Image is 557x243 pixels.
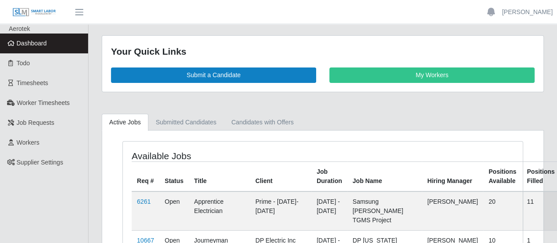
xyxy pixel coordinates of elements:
[250,161,311,191] th: Client
[347,161,422,191] th: Job Name
[17,159,63,166] span: Supplier Settings
[132,150,283,161] h4: Available Jobs
[102,114,148,131] a: Active Jobs
[17,119,55,126] span: Job Requests
[159,191,189,231] td: Open
[17,139,40,146] span: Workers
[17,40,47,47] span: Dashboard
[111,45,535,59] div: Your Quick Links
[132,161,159,191] th: Req #
[159,161,189,191] th: Status
[17,79,48,86] span: Timesheets
[148,114,224,131] a: Submitted Candidates
[311,191,347,231] td: [DATE] - [DATE]
[422,161,483,191] th: Hiring Manager
[422,191,483,231] td: [PERSON_NAME]
[250,191,311,231] td: Prime - [DATE]-[DATE]
[502,7,553,17] a: [PERSON_NAME]
[483,191,521,231] td: 20
[483,161,521,191] th: Positions Available
[329,67,535,83] a: My Workers
[17,60,30,67] span: Todo
[224,114,301,131] a: Candidates with Offers
[189,191,250,231] td: Apprentice Electrician
[311,161,347,191] th: Job Duration
[189,161,250,191] th: Title
[347,191,422,231] td: Samsung [PERSON_NAME] TGMS Project
[9,25,30,32] span: Aerotek
[137,198,151,205] a: 6261
[111,67,316,83] a: Submit a Candidate
[17,99,70,106] span: Worker Timesheets
[12,7,56,17] img: SLM Logo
